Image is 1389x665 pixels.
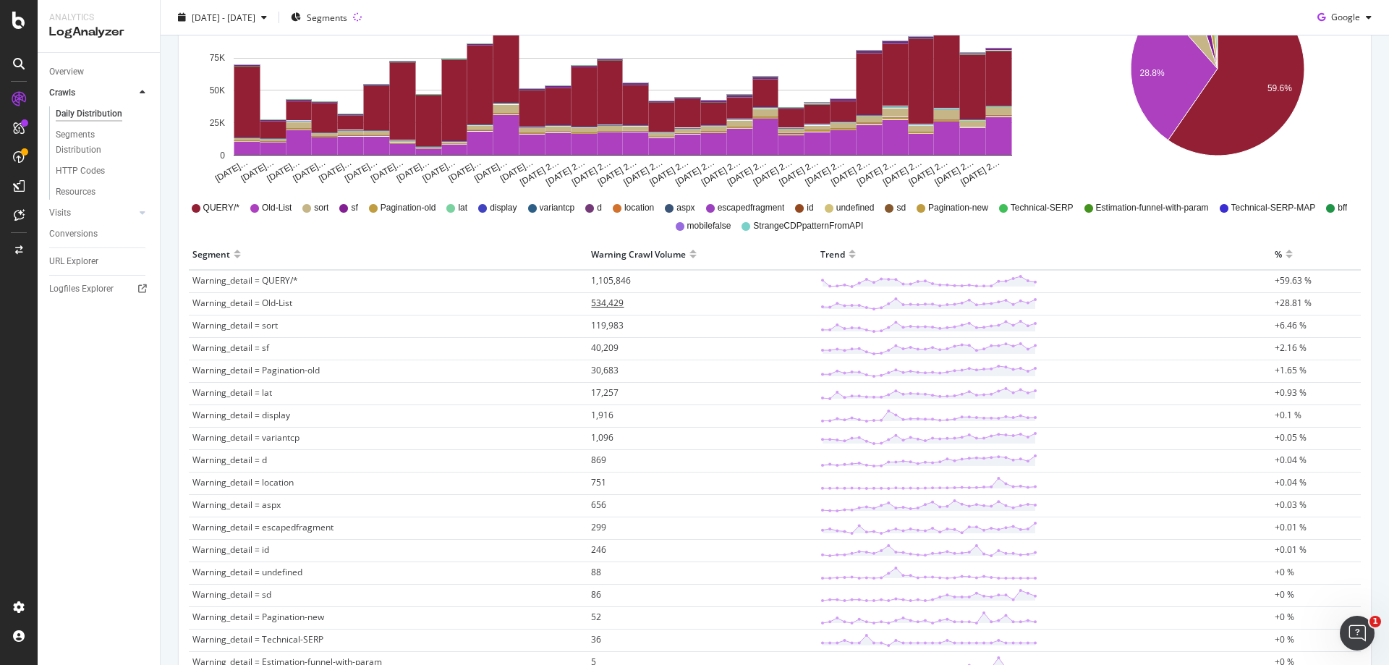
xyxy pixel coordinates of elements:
[1231,202,1316,214] span: Technical-SERP-MAP
[307,11,347,23] span: Segments
[49,12,148,24] div: Analytics
[49,206,135,221] a: Visits
[1312,6,1377,29] button: Google
[591,319,624,331] span: 119,983
[591,431,613,444] span: 1,096
[285,6,353,29] button: Segments
[1275,566,1294,578] span: +0 %
[56,127,136,158] div: Segments Distribution
[192,499,281,511] span: Warning_detail = aspx
[1275,342,1307,354] span: +2.16 %
[928,202,988,214] span: Pagination-new
[1011,202,1074,214] span: Technical-SERP
[1275,543,1307,556] span: +0.01 %
[1096,202,1209,214] span: Estimation-funnel-with-param
[1275,386,1307,399] span: +0.93 %
[591,342,619,354] span: 40,209
[591,242,686,266] div: Warning Crawl Volume
[49,85,75,101] div: Crawls
[56,185,95,200] div: Resources
[591,364,619,376] span: 30,683
[56,164,105,179] div: HTTP Codes
[458,202,467,214] span: lat
[591,633,601,645] span: 36
[591,297,624,309] span: 534,429
[192,11,255,23] span: [DATE] - [DATE]
[591,499,606,511] span: 656
[351,202,357,214] span: sf
[540,202,575,214] span: variantcp
[49,24,148,41] div: LogAnalyzer
[1275,274,1312,287] span: +59.63 %
[210,118,225,128] text: 25K
[591,409,613,421] span: 1,916
[1275,521,1307,533] span: +0.01 %
[192,611,324,623] span: Warning_detail = Pagination-new
[220,151,225,161] text: 0
[591,476,606,488] span: 751
[597,202,602,214] span: d
[490,202,517,214] span: display
[210,85,225,96] text: 50K
[1275,297,1312,309] span: +28.81 %
[56,106,122,122] div: Daily Distribution
[1275,633,1294,645] span: +0 %
[192,454,267,466] span: Warning_detail = d
[56,164,150,179] a: HTTP Codes
[820,242,845,266] div: Trend
[1275,454,1307,466] span: +0.04 %
[49,206,71,221] div: Visits
[1140,68,1165,78] text: 28.8%
[49,226,150,242] a: Conversions
[49,254,150,269] a: URL Explorer
[1275,611,1294,623] span: +0 %
[718,202,785,214] span: escapedfragment
[192,242,230,266] div: Segment
[1338,202,1347,214] span: bff
[192,342,269,354] span: Warning_detail = sf
[591,566,601,578] span: 88
[591,454,606,466] span: 869
[192,364,320,376] span: Warning_detail = Pagination-old
[192,543,269,556] span: Warning_detail = id
[624,202,654,214] span: location
[192,386,272,399] span: Warning_detail = lat
[1275,364,1307,376] span: +1.65 %
[210,54,225,64] text: 75K
[591,274,631,287] span: 1,105,846
[1275,476,1307,488] span: +0.04 %
[56,106,150,122] a: Daily Distribution
[49,226,98,242] div: Conversions
[314,202,328,214] span: sort
[676,202,694,214] span: aspx
[203,202,239,214] span: QUERY/*
[192,319,278,331] span: Warning_detail = sort
[807,202,813,214] span: id
[49,64,150,80] a: Overview
[172,6,273,29] button: [DATE] - [DATE]
[49,281,114,297] div: Logfiles Explorer
[56,185,150,200] a: Resources
[192,566,302,578] span: Warning_detail = undefined
[1340,616,1375,651] iframe: Intercom live chat
[591,386,619,399] span: 17,257
[192,521,334,533] span: Warning_detail = escapedfragment
[192,431,300,444] span: Warning_detail = variantcp
[896,202,906,214] span: sd
[49,64,84,80] div: Overview
[1275,431,1307,444] span: +0.05 %
[836,202,875,214] span: undefined
[192,588,271,601] span: Warning_detail = sd
[1369,616,1381,627] span: 1
[687,220,731,232] span: mobilefalse
[1275,242,1282,266] div: %
[381,202,436,214] span: Pagination-old
[1275,319,1307,331] span: +6.46 %
[192,409,290,421] span: Warning_detail = display
[192,274,298,287] span: Warning_detail = QUERY/*
[192,476,294,488] span: Warning_detail = location
[591,521,606,533] span: 299
[49,254,98,269] div: URL Explorer
[591,611,601,623] span: 52
[591,588,601,601] span: 86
